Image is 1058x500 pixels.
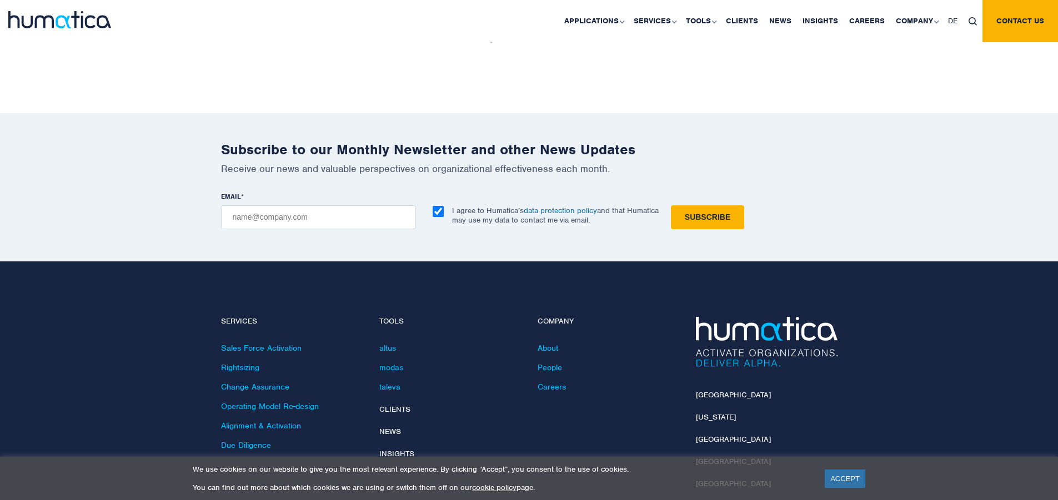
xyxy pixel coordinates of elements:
[696,412,736,422] a: [US_STATE]
[825,469,865,488] a: ACCEPT
[221,141,838,158] h2: Subscribe to our Monthly Newsletter and other News Updates
[379,382,400,392] a: taleva
[221,382,289,392] a: Change Assurance
[379,405,410,414] a: Clients
[969,17,977,26] img: search_icon
[538,343,558,353] a: About
[379,317,521,326] h4: Tools
[379,343,396,353] a: altus
[379,427,401,436] a: News
[538,382,566,392] a: Careers
[379,449,414,458] a: Insights
[221,205,416,229] input: name@company.com
[948,16,957,26] span: DE
[696,317,838,367] img: Humatica
[221,440,271,450] a: Due Diligence
[221,317,363,326] h4: Services
[193,483,811,492] p: You can find out more about which cookies we are using or switch them off on our page.
[696,390,771,400] a: [GEOGRAPHIC_DATA]
[193,464,811,474] p: We use cookies on our website to give you the most relevant experience. By clicking “Accept”, you...
[696,435,771,444] a: [GEOGRAPHIC_DATA]
[379,362,403,372] a: modas
[472,483,517,492] a: cookie policy
[221,192,241,201] span: EMAIL
[221,163,838,175] p: Receive our news and valuable perspectives on organizational effectiveness each month.
[538,362,562,372] a: People
[538,317,679,326] h4: Company
[221,362,259,372] a: Rightsizing
[433,206,444,217] input: I agree to Humatica’sdata protection policyand that Humatica may use my data to contact me via em...
[8,11,111,28] img: logo
[221,343,302,353] a: Sales Force Activation
[221,421,301,431] a: Alignment & Activation
[671,205,744,229] input: Subscribe
[524,206,597,215] a: data protection policy
[452,206,659,225] p: I agree to Humatica’s and that Humatica may use my data to contact me via email.
[221,401,319,411] a: Operating Model Re-design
